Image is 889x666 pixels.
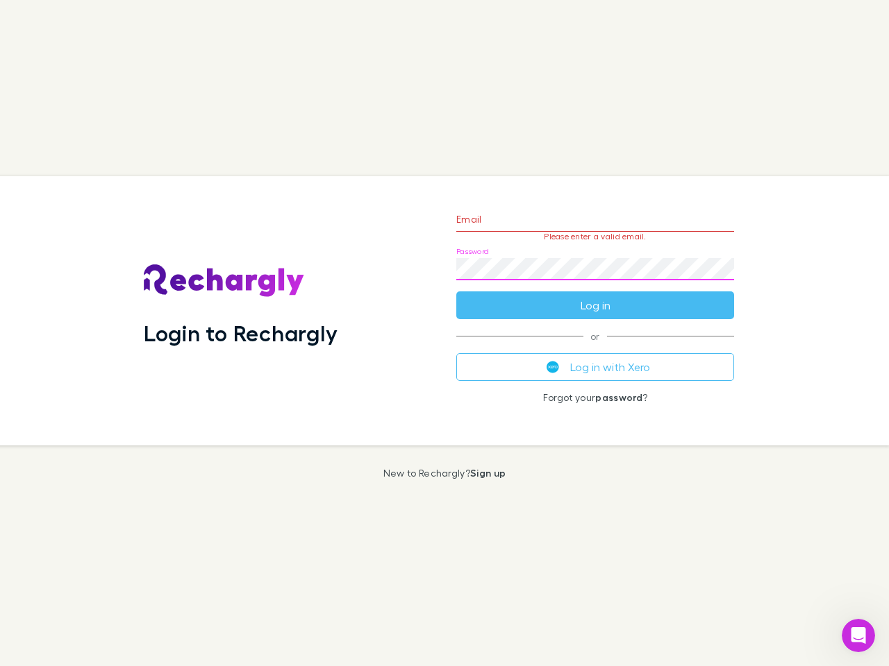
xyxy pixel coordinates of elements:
[595,391,642,403] a: password
[547,361,559,373] img: Xero's logo
[383,468,506,479] p: New to Rechargly?
[456,232,734,241] p: Please enter a valid email.
[144,264,305,298] img: Rechargly's Logo
[456,291,734,319] button: Log in
[456,246,489,257] label: Password
[144,320,338,346] h1: Login to Rechargly
[470,467,506,479] a: Sign up
[456,392,734,403] p: Forgot your ?
[842,619,875,652] iframe: Intercom live chat
[456,353,734,381] button: Log in with Xero
[456,336,734,336] span: or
